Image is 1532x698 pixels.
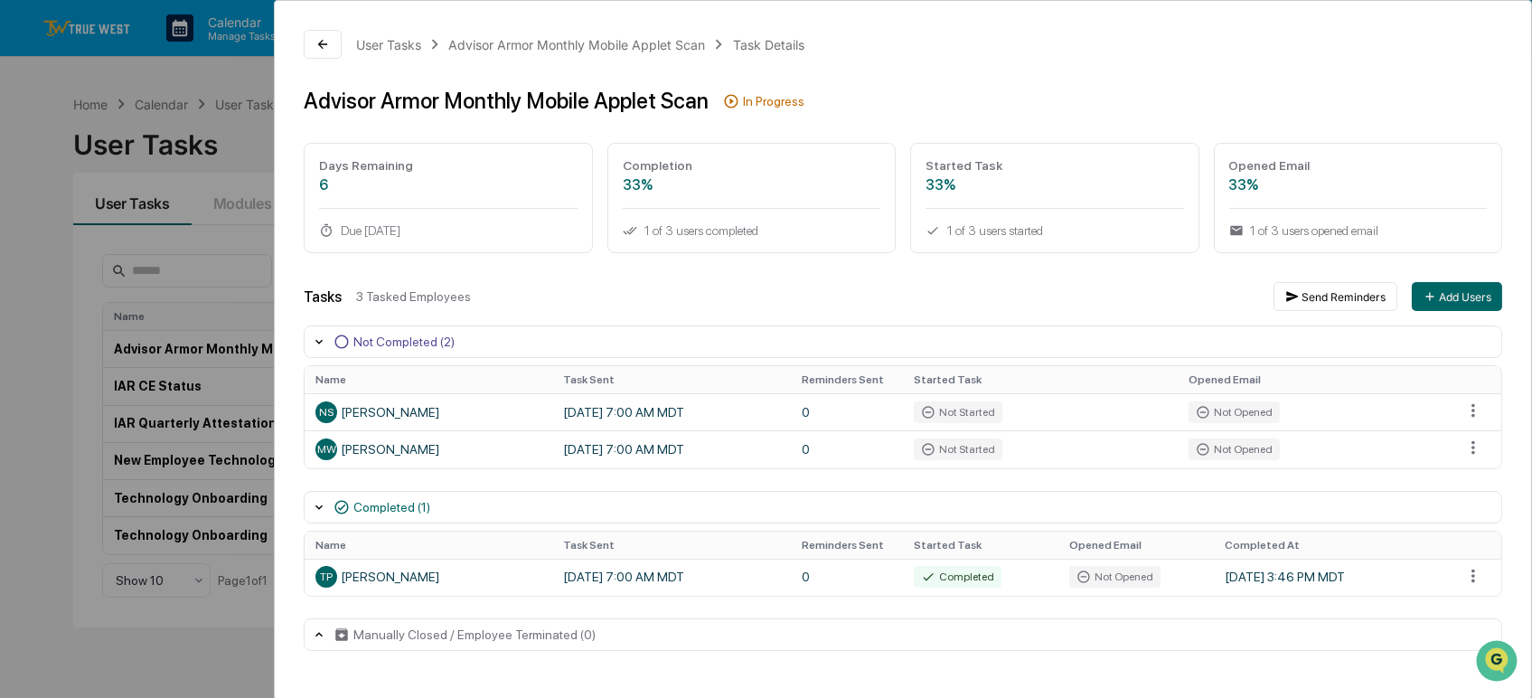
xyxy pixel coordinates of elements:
button: Add Users [1412,282,1502,311]
a: 🔎Data Lookup [11,348,121,381]
div: Not Started [914,439,1002,460]
div: Not Opened [1189,401,1280,423]
div: Days Remaining [319,158,577,173]
iframe: Open customer support [1474,638,1523,687]
div: Completed (1) [353,500,430,514]
div: User Tasks [356,37,421,52]
div: Opened Email [1229,158,1487,173]
div: Completion [623,158,880,173]
th: Reminders Sent [791,366,903,393]
span: [PERSON_NAME] [56,246,146,260]
div: 🔎 [18,357,33,372]
td: 0 [791,393,903,430]
span: Pylon [180,400,219,413]
th: Name [305,532,552,559]
div: 33% [1229,176,1487,193]
div: Not Opened [1189,439,1280,460]
button: See all [280,197,329,219]
span: [DATE] [160,246,197,260]
span: Attestations [149,321,224,339]
td: 0 [791,430,903,467]
div: Not Started [914,401,1002,423]
span: Preclearance [36,321,117,339]
div: Not Completed (2) [353,335,455,349]
img: 1746055101610-c473b297-6a78-478c-a979-82029cc54cd1 [18,138,51,171]
div: Started Task [926,158,1183,173]
img: Cameron Burns [18,229,47,258]
div: 1 of 3 users completed [623,223,880,238]
div: [PERSON_NAME] [315,401,541,423]
button: Send Reminders [1274,282,1397,311]
div: In Progress [743,94,804,108]
div: 🗄️ [131,323,146,337]
span: • [150,246,156,260]
div: 1 of 3 users opened email [1229,223,1487,238]
div: 33% [623,176,880,193]
th: Started Task [903,366,1178,393]
a: 🖐️Preclearance [11,314,124,346]
th: Started Task [903,532,1058,559]
div: Start new chat [61,138,296,156]
div: Not Opened [1069,566,1161,588]
div: We're available if you need us! [61,156,229,171]
span: NS [319,406,334,419]
th: Opened Email [1058,532,1214,559]
th: Opened Email [1178,366,1452,393]
div: [PERSON_NAME] [315,439,541,460]
div: 1 of 3 users started [926,223,1183,238]
div: 33% [926,176,1183,193]
div: Past conversations [18,201,121,215]
span: Data Lookup [36,355,114,373]
button: Start new chat [307,144,329,165]
div: Advisor Armor Monthly Mobile Applet Scan [304,88,709,114]
th: Name [305,366,552,393]
div: Due [DATE] [319,223,577,238]
th: Completed At [1214,532,1452,559]
div: Advisor Armor Monthly Mobile Applet Scan [448,37,705,52]
td: [DATE] 7:00 AM MDT [552,393,791,430]
div: Completed [914,566,1001,588]
div: Task Details [733,37,804,52]
a: Powered byPylon [127,399,219,413]
img: 1746055101610-c473b297-6a78-478c-a979-82029cc54cd1 [36,247,51,261]
div: Tasks [304,288,342,306]
p: How can we help? [18,38,329,67]
td: [DATE] 7:00 AM MDT [552,559,791,596]
th: Reminders Sent [791,532,903,559]
th: Task Sent [552,366,791,393]
div: 3 Tasked Employees [356,289,1259,304]
span: TP [320,571,333,583]
div: 🖐️ [18,323,33,337]
div: [PERSON_NAME] [315,566,541,588]
td: [DATE] 7:00 AM MDT [552,430,791,467]
a: 🗄️Attestations [124,314,231,346]
div: Manually Closed / Employee Terminated (0) [353,627,596,642]
td: 0 [791,559,903,596]
th: Task Sent [552,532,791,559]
span: MW [317,443,336,456]
td: [DATE] 3:46 PM MDT [1214,559,1452,596]
div: 6 [319,176,577,193]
